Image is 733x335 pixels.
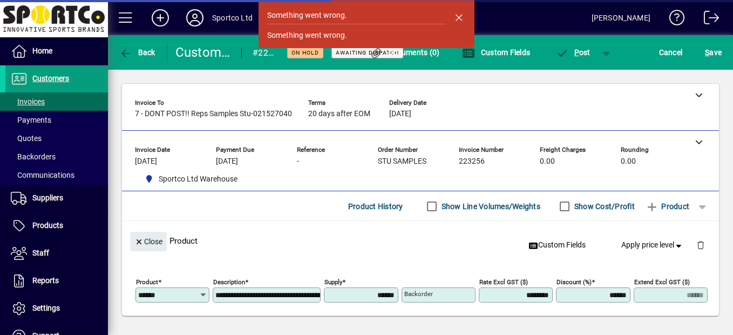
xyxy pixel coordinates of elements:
span: Custom Fields [462,48,530,57]
span: Sportco Ltd Warehouse [140,172,242,186]
a: Reports [5,267,108,294]
span: Sportco Ltd Warehouse [159,173,237,185]
app-page-header-button: Back [108,43,167,62]
span: Product [646,198,689,215]
span: S [705,48,709,57]
span: Home [32,46,52,55]
span: - [297,157,299,166]
a: Staff [5,240,108,267]
mat-label: Extend excl GST ($) [634,278,690,286]
span: [DATE] [389,110,411,118]
span: 0.00 [621,157,636,166]
span: 7 - DONT POST!! Reps Samples Stu-021527040 [135,110,292,118]
button: Post [550,43,596,62]
a: Settings [5,295,108,322]
span: Backorders [11,152,56,161]
span: Staff [32,249,49,257]
span: ost [555,48,591,57]
span: Awaiting Dispatch [336,49,399,56]
app-page-header-button: Delete [688,240,714,250]
div: Something went wrong. [267,30,347,41]
mat-label: Discount (%) [556,278,592,286]
span: Products [32,221,63,230]
span: Invoices [11,97,45,106]
span: Quotes [11,134,42,143]
div: #223256 [253,44,274,62]
a: Communications [5,166,108,184]
button: Add [143,8,178,28]
span: Apply price level [621,239,684,251]
button: Delete [688,232,714,258]
a: Products [5,212,108,239]
label: Show Cost/Profit [572,201,635,212]
a: Payments [5,111,108,129]
span: On hold [291,49,319,56]
span: Suppliers [32,193,63,202]
button: Profile [178,8,212,28]
button: Custom Fields [459,43,533,62]
button: Documents (0) [367,43,443,62]
span: Custom Fields [528,239,586,251]
span: Reports [32,276,59,285]
mat-label: Description [213,278,245,286]
button: Close [130,232,167,251]
span: 20 days after EOM [308,110,370,118]
mat-label: Product [136,278,158,286]
label: Show Line Volumes/Weights [439,201,540,212]
mat-label: Rate excl GST ($) [479,278,528,286]
button: Cancel [656,43,686,62]
span: [DATE] [216,157,238,166]
span: Product History [348,198,403,215]
span: Settings [32,304,60,312]
a: Quotes [5,129,108,148]
button: Product [640,197,695,216]
a: Invoices [5,92,108,111]
span: P [574,48,579,57]
div: Customer Invoice [175,44,231,61]
a: Suppliers [5,185,108,212]
a: Home [5,38,108,65]
div: [PERSON_NAME] [592,9,650,26]
mat-label: Backorder [404,290,433,298]
mat-label: Supply [324,278,342,286]
button: Product History [344,197,408,216]
span: 0.00 [540,157,555,166]
div: Product [122,221,719,260]
span: [DATE] [135,157,157,166]
a: Logout [696,2,720,37]
button: Custom Fields [524,236,590,255]
span: STU SAMPLES [378,157,426,166]
div: Sportco Ltd [212,9,253,26]
button: Back [117,43,158,62]
span: Communications [11,171,74,179]
button: Save [702,43,724,62]
span: Close [134,233,162,251]
app-page-header-button: Close [127,236,169,246]
span: Back [119,48,155,57]
span: Documents (0) [370,48,440,57]
span: Payments [11,116,51,124]
span: 223256 [459,157,485,166]
span: ave [705,44,722,61]
button: Apply price level [617,236,688,255]
a: Backorders [5,148,108,166]
a: Knowledge Base [661,2,685,37]
span: Customers [32,74,69,83]
span: Cancel [659,44,683,61]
